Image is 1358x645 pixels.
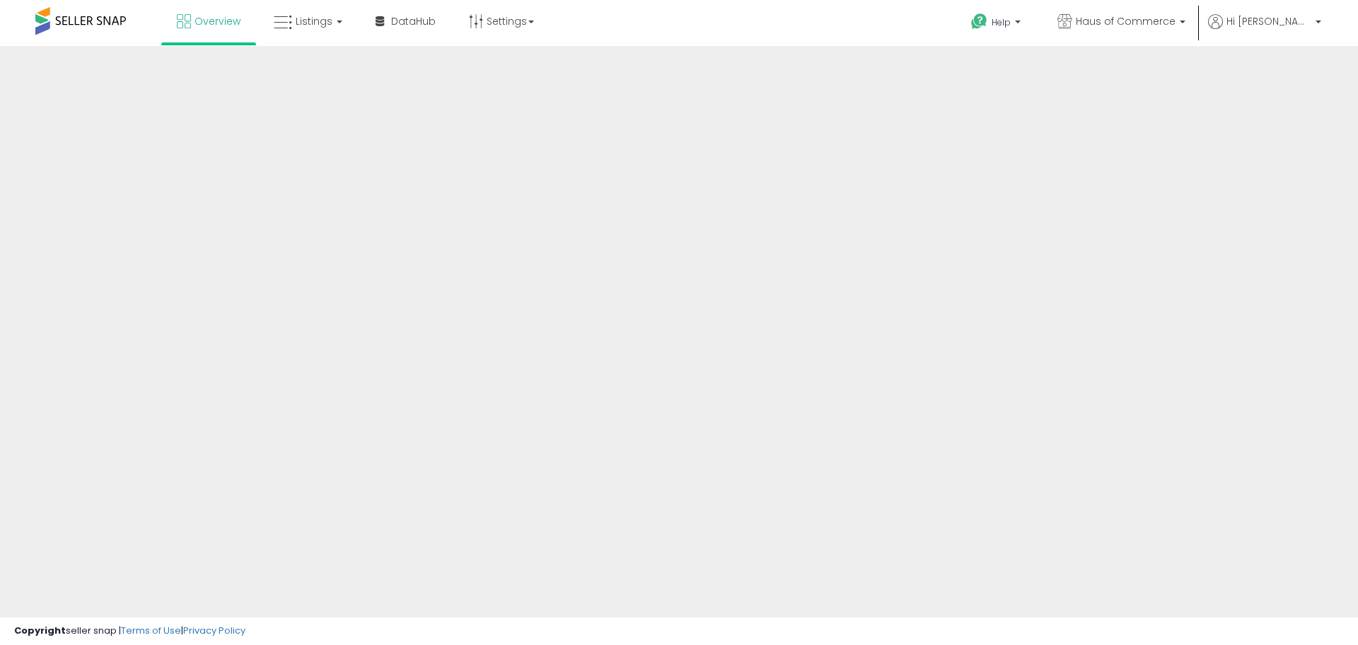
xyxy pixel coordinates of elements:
a: Hi [PERSON_NAME] [1208,14,1321,46]
i: Get Help [970,13,988,30]
div: seller snap | | [14,624,245,638]
span: Listings [296,14,332,28]
span: Overview [195,14,240,28]
span: Hi [PERSON_NAME] [1226,14,1311,28]
a: Terms of Use [121,624,181,637]
a: Privacy Policy [183,624,245,637]
strong: Copyright [14,624,66,637]
span: DataHub [391,14,436,28]
span: Help [992,16,1011,28]
span: Haus of Commerce [1076,14,1176,28]
a: Help [960,2,1035,46]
